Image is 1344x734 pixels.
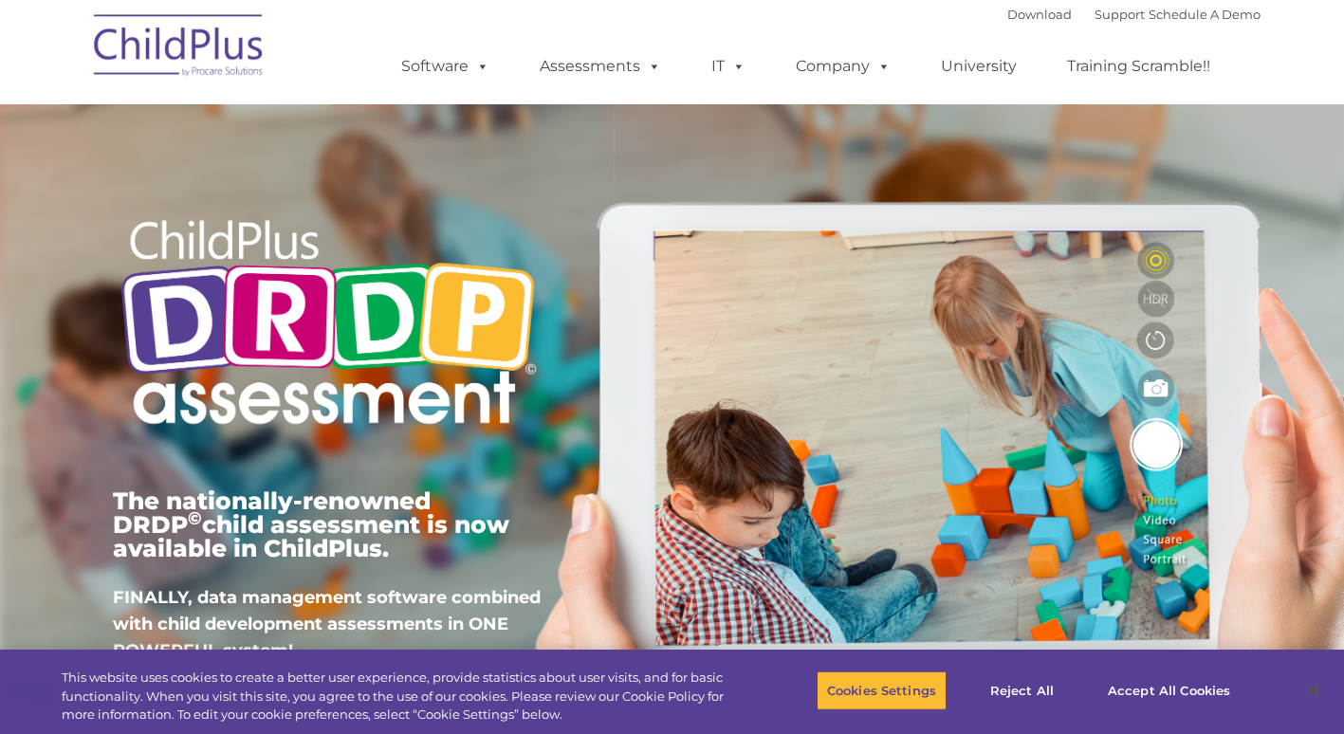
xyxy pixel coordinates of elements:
[1007,7,1072,22] a: Download
[1097,670,1241,710] button: Accept All Cookies
[62,669,739,725] div: This website uses cookies to create a better user experience, provide statistics about user visit...
[777,47,910,85] a: Company
[113,194,543,456] img: Copyright - DRDP Logo Light
[1293,670,1335,711] button: Close
[1149,7,1261,22] a: Schedule A Demo
[817,670,947,710] button: Cookies Settings
[692,47,764,85] a: IT
[84,1,274,96] img: ChildPlus by Procare Solutions
[382,47,508,85] a: Software
[1048,47,1229,85] a: Training Scramble!!
[188,507,202,529] sup: ©
[113,486,509,562] span: The nationally-renowned DRDP child assessment is now available in ChildPlus.
[521,47,680,85] a: Assessments
[113,587,541,661] span: FINALLY, data management software combined with child development assessments in ONE POWERFUL sys...
[1095,7,1145,22] a: Support
[1007,7,1261,22] font: |
[963,670,1081,710] button: Reject All
[922,47,1036,85] a: University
